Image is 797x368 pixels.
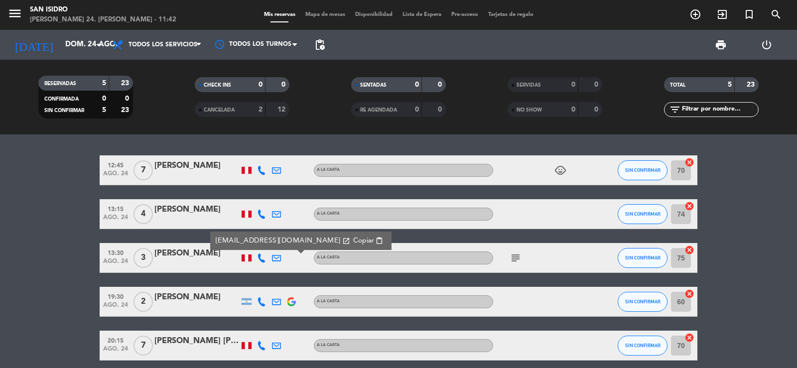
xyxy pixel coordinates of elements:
span: Disponibilidad [350,12,398,17]
span: ago. 24 [103,346,128,357]
button: SIN CONFIRMAR [618,292,667,312]
span: CANCELADA [204,108,235,113]
span: 7 [133,336,153,356]
button: SIN CONFIRMAR [618,160,667,180]
span: CONFIRMADA [44,97,79,102]
input: Filtrar por nombre... [681,104,758,115]
span: 12:45 [103,159,128,170]
i: exit_to_app [716,8,728,20]
a: [EMAIL_ADDRESS][DOMAIN_NAME]open_in_new [216,235,350,246]
button: SIN CONFIRMAR [618,204,667,224]
span: A la carta [317,168,340,172]
i: cancel [684,157,694,167]
div: [PERSON_NAME] 24. [PERSON_NAME] - 11:42 [30,15,176,25]
div: [PERSON_NAME] [154,291,239,304]
span: 13:15 [103,203,128,214]
i: filter_list [669,104,681,116]
span: 2 [133,292,153,312]
button: SIN CONFIRMAR [618,248,667,268]
strong: 0 [125,95,131,102]
strong: 0 [415,81,419,88]
span: 3 [133,248,153,268]
span: SERVIDAS [517,83,541,88]
i: [DATE] [7,34,60,56]
span: ago. 24 [103,170,128,182]
div: LOG OUT [744,30,790,60]
span: NO SHOW [517,108,542,113]
i: cancel [684,289,694,299]
strong: 0 [438,81,444,88]
i: turned_in_not [743,8,755,20]
span: SIN CONFIRMAR [625,211,661,217]
strong: 0 [102,95,106,102]
span: ago. 24 [103,302,128,313]
span: CHECK INS [204,83,231,88]
span: SIN CONFIRMAR [625,167,661,173]
span: 20:15 [103,334,128,346]
i: add_circle_outline [689,8,701,20]
span: SIN CONFIRMAR [625,343,661,348]
strong: 0 [594,81,600,88]
span: 19:30 [103,290,128,302]
span: A la carta [317,343,340,347]
i: child_care [554,164,566,176]
div: [PERSON_NAME] [154,159,239,172]
strong: 2 [259,106,263,113]
div: [PERSON_NAME] [154,247,239,260]
strong: 0 [594,106,600,113]
span: content_paste [376,237,383,245]
strong: 5 [102,80,106,87]
span: A la carta [317,212,340,216]
span: ago. 24 [103,258,128,269]
strong: 5 [102,107,106,114]
strong: 0 [415,106,419,113]
strong: 23 [121,80,131,87]
span: Copiar [353,236,374,246]
i: cancel [684,201,694,211]
span: 4 [133,204,153,224]
button: SIN CONFIRMAR [618,336,667,356]
span: ago. 24 [103,214,128,226]
span: SENTADAS [360,83,387,88]
span: SIN CONFIRMAR [625,299,661,304]
span: SIN CONFIRMAR [625,255,661,260]
i: power_settings_new [761,39,773,51]
strong: 12 [277,106,287,113]
i: open_in_new [342,237,350,245]
i: search [770,8,782,20]
div: [PERSON_NAME] [PERSON_NAME] [154,335,239,348]
img: google-logo.png [287,297,296,306]
span: Lista de Espera [398,12,446,17]
strong: 5 [728,81,732,88]
span: print [715,39,727,51]
span: TOTAL [670,83,685,88]
i: subject [510,252,522,264]
i: menu [7,6,22,21]
span: Mis reservas [259,12,300,17]
div: [PERSON_NAME] [154,203,239,216]
strong: 0 [438,106,444,113]
span: A la carta [317,255,340,259]
span: RE AGENDADA [360,108,397,113]
span: A la carta [317,299,340,303]
strong: 0 [571,81,575,88]
span: Todos los servicios [129,41,197,48]
span: 7 [133,160,153,180]
strong: 0 [571,106,575,113]
span: Tarjetas de regalo [483,12,538,17]
strong: 23 [747,81,757,88]
span: Pre-acceso [446,12,483,17]
span: pending_actions [314,39,326,51]
i: arrow_drop_down [93,39,105,51]
button: Copiarcontent_paste [350,235,387,246]
strong: 0 [281,81,287,88]
strong: 23 [121,107,131,114]
span: Mapa de mesas [300,12,350,17]
div: San Isidro [30,5,176,15]
button: menu [7,6,22,24]
i: cancel [684,245,694,255]
span: SIN CONFIRMAR [44,108,84,113]
span: 13:30 [103,246,128,258]
strong: 0 [259,81,263,88]
span: RESERVADAS [44,81,76,86]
